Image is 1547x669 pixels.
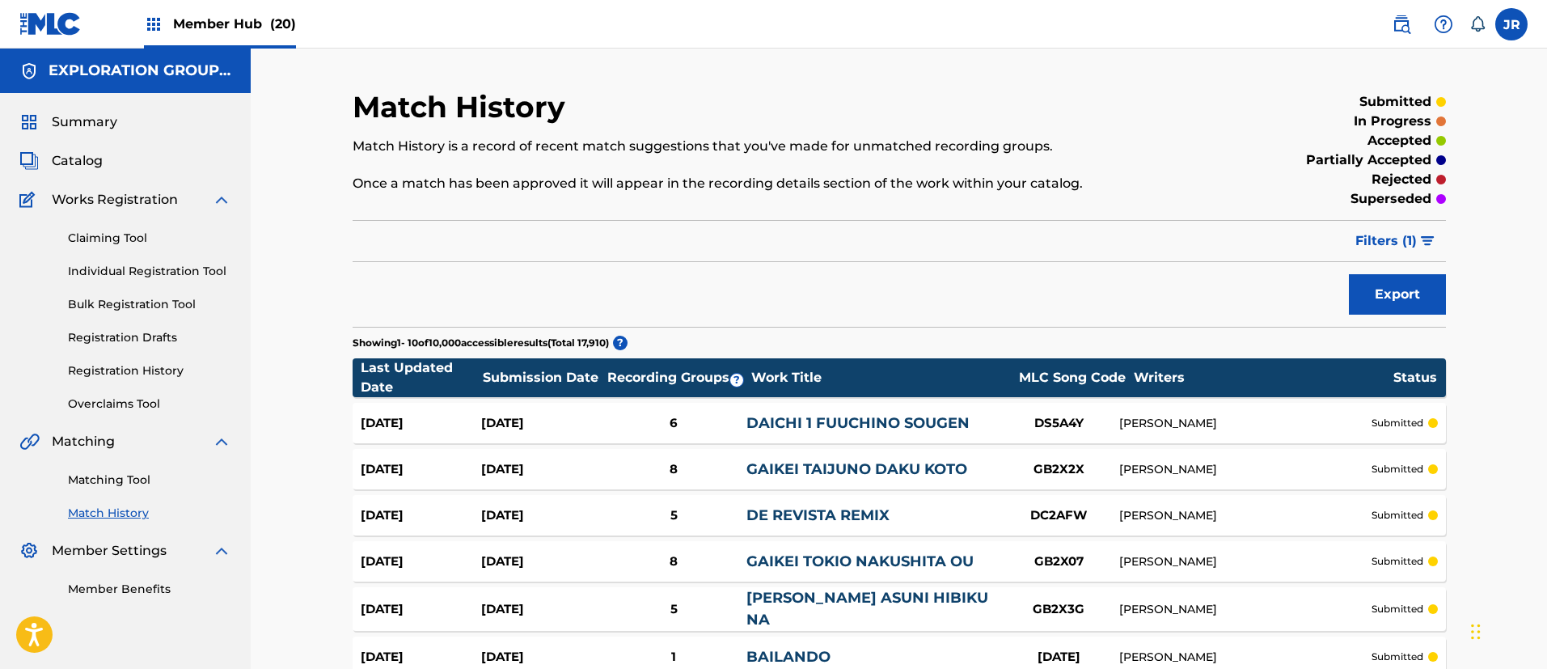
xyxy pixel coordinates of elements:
div: DS5A4Y [998,414,1119,433]
div: [DATE] [481,460,602,479]
div: GB2X3G [998,600,1119,619]
a: SummarySummary [19,112,117,132]
img: search [1392,15,1411,34]
div: User Menu [1495,8,1528,40]
a: GAIKEI TOKIO NAKUSHITA OU [746,553,974,570]
div: [DATE] [481,414,602,433]
p: submitted [1359,92,1431,112]
div: [DATE] [481,600,602,619]
a: Bulk Registration Tool [68,296,231,313]
div: 5 [602,600,746,619]
span: ? [730,374,743,387]
div: [DATE] [361,414,481,433]
p: submitted [1372,602,1423,616]
div: 8 [602,460,746,479]
div: 1 [602,648,746,667]
iframe: Chat Widget [1466,591,1547,669]
p: Showing 1 - 10 of 10,000 accessible results (Total 17,910 ) [353,336,609,350]
button: Export [1349,274,1446,315]
div: [DATE] [481,506,602,525]
div: Last Updated Date [361,358,482,397]
span: Catalog [52,151,103,171]
div: Notifications [1469,16,1486,32]
div: MLC Song Code [1012,368,1133,387]
a: BAILANDO [746,648,831,666]
p: submitted [1372,508,1423,523]
img: Accounts [19,61,39,81]
div: [PERSON_NAME] [1119,461,1371,478]
p: submitted [1372,416,1423,430]
img: expand [212,541,231,561]
h5: EXPLORATION GROUP LLC [49,61,231,80]
div: [DATE] [361,506,481,525]
div: [DATE] [481,553,602,571]
div: [DATE] [361,648,481,667]
p: Match History is a record of recent match suggestions that you've made for unmatched recording gr... [353,137,1194,156]
img: Works Registration [19,190,40,210]
div: [DATE] [361,553,481,571]
div: [PERSON_NAME] [1119,649,1371,666]
img: expand [212,432,231,451]
img: MLC Logo [19,12,82,36]
div: DC2AFW [998,506,1119,525]
p: in progress [1354,112,1431,131]
span: Member Hub [173,15,296,33]
p: submitted [1372,650,1423,664]
div: Work Title [751,368,1010,387]
a: Registration History [68,362,231,379]
div: [DATE] [361,460,481,479]
div: [DATE] [481,648,602,667]
span: Summary [52,112,117,132]
div: Help [1427,8,1460,40]
p: rejected [1372,170,1431,189]
img: Catalog [19,151,39,171]
div: 6 [602,414,746,433]
a: DAICHI 1 FUUCHINO SOUGEN [746,414,970,432]
img: Summary [19,112,39,132]
p: submitted [1372,554,1423,569]
img: Member Settings [19,541,39,561]
div: [PERSON_NAME] [1119,415,1371,432]
p: partially accepted [1306,150,1431,170]
span: Works Registration [52,190,178,210]
img: Matching [19,432,40,451]
img: help [1434,15,1453,34]
span: Matching [52,432,115,451]
p: Once a match has been approved it will appear in the recording details section of the work within... [353,174,1194,193]
p: accepted [1367,131,1431,150]
div: [DATE] [361,600,481,619]
div: Submission Date [483,368,604,387]
a: [PERSON_NAME] ASUNI HIBIKU NA [746,589,988,629]
span: Member Settings [52,541,167,561]
div: Drag [1471,608,1481,656]
span: Filters ( 1 ) [1355,231,1417,251]
a: CatalogCatalog [19,151,103,171]
p: submitted [1372,462,1423,476]
a: Member Benefits [68,581,231,598]
div: GB2X2X [998,460,1119,479]
span: (20) [270,16,296,32]
a: Overclaims Tool [68,396,231,413]
a: Individual Registration Tool [68,263,231,280]
a: Match History [68,505,231,522]
div: [PERSON_NAME] [1119,507,1371,524]
div: Status [1393,368,1437,387]
a: Claiming Tool [68,230,231,247]
a: GAIKEI TAIJUNO DAKU KOTO [746,460,967,478]
div: [PERSON_NAME] [1119,601,1371,618]
div: Writers [1134,368,1393,387]
img: Top Rightsholders [144,15,163,34]
img: filter [1421,236,1435,246]
iframe: Resource Center [1502,430,1547,561]
button: Filters (1) [1346,221,1446,261]
a: Matching Tool [68,472,231,489]
a: Registration Drafts [68,329,231,346]
p: superseded [1350,189,1431,209]
h2: Match History [353,89,573,125]
span: ? [613,336,628,350]
div: Recording Groups [605,368,750,387]
div: [DATE] [998,648,1119,667]
a: DE REVISTA REMIX [746,506,890,524]
div: 8 [602,553,746,571]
